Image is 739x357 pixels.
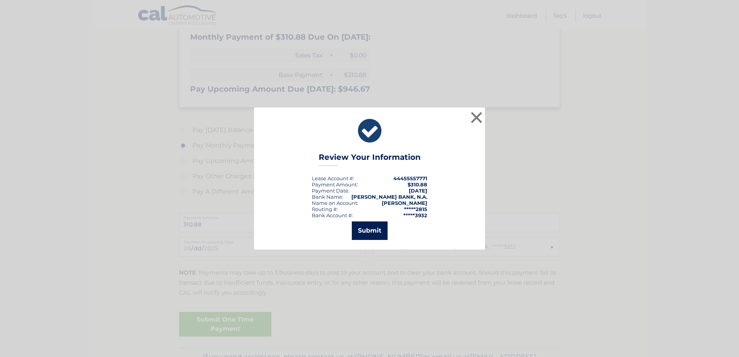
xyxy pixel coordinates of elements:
[382,200,427,206] strong: [PERSON_NAME]
[312,200,358,206] div: Name on Account:
[312,188,349,194] div: :
[312,175,354,181] div: Lease Account #:
[351,194,427,200] strong: [PERSON_NAME] BANK, N.A.
[319,153,421,166] h3: Review Your Information
[393,175,427,181] strong: 44455557771
[352,221,388,240] button: Submit
[409,188,427,194] span: [DATE]
[469,110,484,125] button: ×
[312,181,358,188] div: Payment Amount:
[312,188,348,194] span: Payment Date
[312,212,353,218] div: Bank Account #:
[312,194,343,200] div: Bank Name:
[312,206,338,212] div: Routing #:
[408,181,427,188] span: $310.88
